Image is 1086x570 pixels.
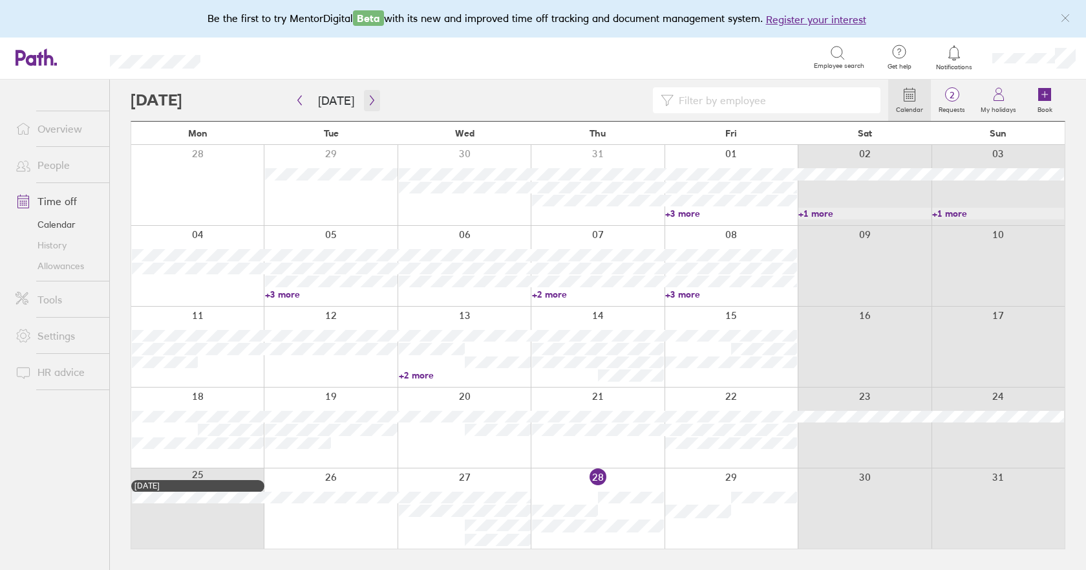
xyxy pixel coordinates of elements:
span: Get help [878,63,921,71]
a: 2Requests [931,80,973,121]
a: +1 more [798,208,930,219]
a: Overview [5,116,109,142]
a: +3 more [265,289,397,300]
span: Tue [324,128,339,138]
a: Book [1024,80,1065,121]
span: Beta [353,10,384,26]
label: My holidays [973,102,1024,114]
a: Calendar [5,214,109,235]
span: Wed [455,128,474,138]
a: Allowances [5,256,109,276]
a: Notifications [933,44,975,71]
span: Notifications [933,63,975,71]
a: Tools [5,287,109,312]
a: HR advice [5,359,109,385]
label: Requests [931,102,973,114]
a: +3 more [665,289,797,300]
a: +2 more [532,289,664,300]
a: +2 more [399,369,531,381]
a: My holidays [973,80,1024,121]
button: [DATE] [308,90,365,111]
a: People [5,152,109,178]
button: Register your interest [766,12,866,27]
span: 2 [931,90,973,100]
input: Filter by employee [674,88,873,113]
label: Calendar [888,102,931,114]
a: Settings [5,323,109,349]
span: Sun [990,128,1006,138]
span: Fri [725,128,737,138]
span: Thu [590,128,606,138]
span: Mon [188,128,208,138]
label: Book [1030,102,1060,114]
div: [DATE] [134,481,261,490]
span: Sat [858,128,872,138]
a: History [5,235,109,256]
a: +1 more [932,208,1064,219]
a: Calendar [888,80,931,121]
a: +3 more [665,208,797,219]
div: Search [235,51,268,63]
span: Employee search [814,62,864,70]
div: Be the first to try MentorDigital with its new and improved time off tracking and document manage... [208,10,879,27]
a: Time off [5,188,109,214]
